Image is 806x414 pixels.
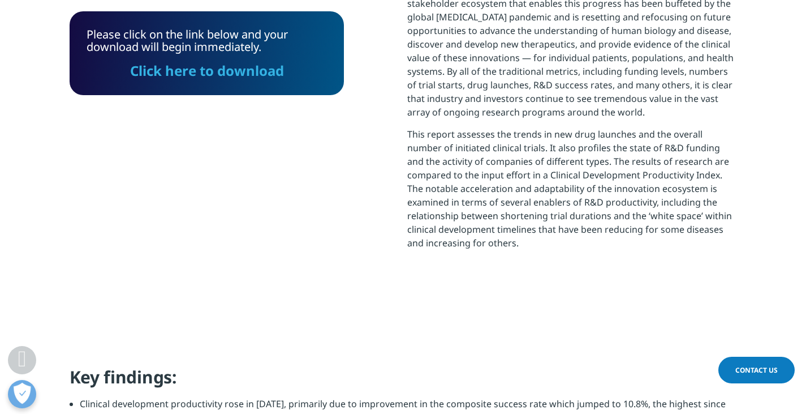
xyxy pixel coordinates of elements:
span: Contact Us [735,365,778,375]
div: Please click on the link below and your download will begin immediately. [87,28,327,78]
a: Contact Us [718,357,795,383]
p: This report assesses the trends in new drug launches and the overall number of initiated clinical... [407,127,737,258]
button: Open Preferences [8,380,36,408]
h4: Key findings: [70,366,737,397]
a: Click here to download [130,61,284,80]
